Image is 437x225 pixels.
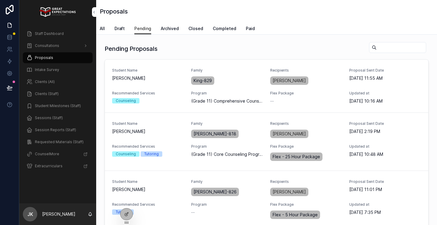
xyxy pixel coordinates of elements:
span: Flex Package [270,91,342,96]
span: Consultations [35,43,59,48]
span: -- [191,209,195,215]
span: [PERSON_NAME] [112,186,184,193]
span: Clients (All) [35,79,55,84]
span: Student Name [112,121,184,126]
img: App logo [40,7,75,17]
a: [PERSON_NAME] [270,188,308,196]
div: Counseling [116,98,136,103]
span: CounselMore [35,152,59,156]
a: Student Name[PERSON_NAME]FamilyKing-829Recipients[PERSON_NAME]Proposal Sent Date[DATE] 11:55 AMRe... [105,60,428,113]
span: Draft [115,26,125,32]
a: Sessions (Staff) [23,112,93,123]
div: scrollable content [19,24,96,179]
a: Consultations [23,40,93,51]
span: JK [27,211,33,218]
a: Student Milestones (Staff) [23,100,93,111]
a: CounselMore [23,149,93,159]
span: [DATE] 2:19 PM [349,128,421,134]
span: Student Name [112,68,184,73]
span: Sessions (Staff) [35,116,63,120]
span: Intake Survey [35,67,59,72]
span: Student Name [112,179,184,184]
span: Recommended Services [112,91,184,96]
div: Tutoring [144,151,159,157]
span: [PERSON_NAME]-826 [194,189,237,195]
span: All [100,26,105,32]
span: Family [191,121,263,126]
h1: Proposals [100,7,128,16]
span: Updated at [349,202,421,207]
span: [DATE] 10:48 AM [349,151,421,157]
span: Archived [161,26,179,32]
a: Completed [213,23,236,35]
span: [DATE] 11:01 PM [349,186,421,193]
a: [PERSON_NAME] [270,130,308,138]
span: Clients (Staff) [35,91,59,96]
a: Proposals [23,52,93,63]
span: -- [270,98,274,104]
span: [PERSON_NAME] [112,75,184,81]
span: Recommended Services [112,202,184,207]
a: Paid [246,23,255,35]
span: Proposal Sent Date [349,179,421,184]
span: Program [191,91,263,96]
span: Requested Materials (Staff) [35,140,84,144]
span: Flex - 5 Hour Package [273,212,318,218]
span: Flex - 25 Hour Package [273,154,320,160]
span: Updated at [349,144,421,149]
p: [PERSON_NAME] [42,211,75,217]
span: Proposal Sent Date [349,68,421,73]
span: [PERSON_NAME]-818 [194,131,236,137]
span: Family [191,68,263,73]
a: Student Name[PERSON_NAME]Family[PERSON_NAME]-818Recipients[PERSON_NAME]Proposal Sent Date[DATE] 2... [105,113,428,171]
span: Proposal Sent Date [349,121,421,126]
span: [DATE] 7:35 PM [349,209,421,215]
span: Completed [213,26,236,32]
span: Flex Package [270,202,342,207]
a: Pending [134,23,151,35]
a: [PERSON_NAME] [270,76,308,85]
span: Program [191,202,263,207]
span: Family [191,179,263,184]
a: Clients (Staff) [23,88,93,99]
span: Flex Package [270,144,342,149]
span: [DATE] 10:16 AM [349,98,421,104]
span: [DATE] 11:55 AM [349,75,421,81]
span: (Grade 11) Comprehensive Counseling Program [191,98,263,104]
span: Closed [188,26,203,32]
a: Session Reports (Staff) [23,125,93,135]
span: Staff Dashboard [35,31,64,36]
a: Clients (All) [23,76,93,87]
span: [PERSON_NAME] [112,128,184,134]
div: Counseling [116,151,136,157]
span: Program [191,144,263,149]
a: Staff Dashboard [23,28,93,39]
a: Intake Survey [23,64,93,75]
span: Recipients [270,121,342,126]
span: Proposals [35,55,53,60]
span: Recipients [270,68,342,73]
a: Requested Materials (Staff) [23,137,93,147]
a: Draft [115,23,125,35]
span: Paid [246,26,255,32]
span: Recipients [270,179,342,184]
span: King-829 [194,78,212,84]
span: Session Reports (Staff) [35,128,76,132]
a: Archived [161,23,179,35]
span: [PERSON_NAME] [273,78,306,84]
span: [PERSON_NAME] [273,131,306,137]
span: Student Milestones (Staff) [35,103,81,108]
a: All [100,23,105,35]
span: (Grade 11) Core Counseling Program [191,151,263,157]
span: Extracurriculars [35,164,63,168]
div: Tutoring [116,209,130,215]
span: Pending [134,26,151,32]
span: Recommended Services [112,144,184,149]
h1: Pending Proposals [105,45,157,53]
span: Updated at [349,91,421,96]
a: Extracurriculars [23,161,93,171]
a: Closed [188,23,203,35]
span: [PERSON_NAME] [273,189,306,195]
